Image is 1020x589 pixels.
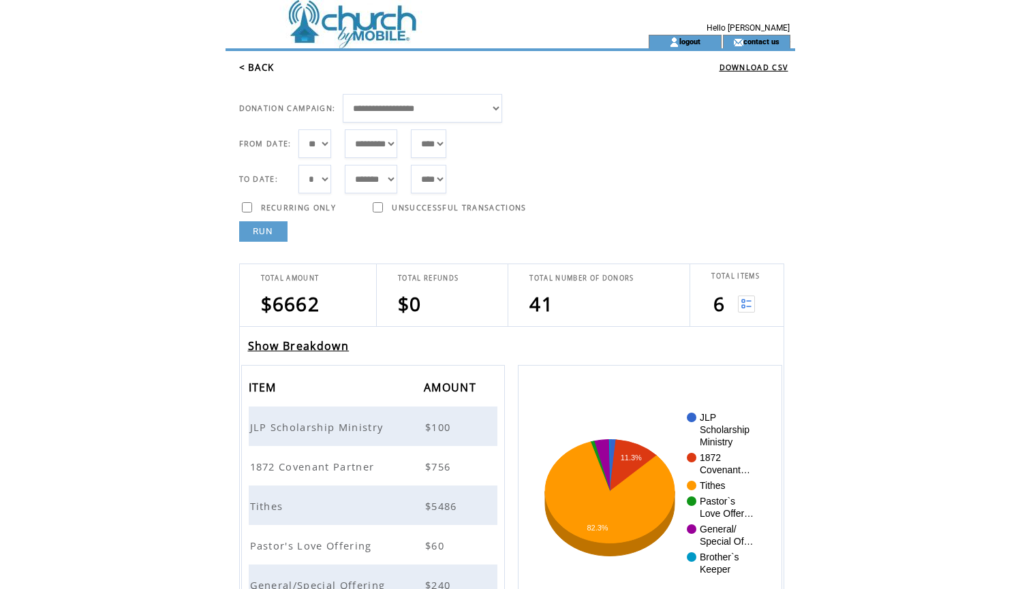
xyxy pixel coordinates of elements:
[398,291,422,317] span: $0
[711,272,760,281] span: TOTAL ITEMS
[700,436,732,447] text: Ministry
[239,61,275,74] a: < BACK
[424,377,480,402] span: AMOUNT
[392,203,526,212] span: UNSUCCESSFUL TRANSACTIONS
[621,453,642,462] text: 11.3%
[700,564,730,575] text: Keeper
[700,412,716,423] text: JLP
[250,539,375,552] span: Pastor's Love Offering
[700,508,754,519] text: Love Offer…
[587,524,608,532] text: 82.3%
[239,174,279,184] span: TO DATE:
[250,460,378,473] span: 1872 Covenant Partner
[239,221,288,242] a: RUN
[700,536,754,547] text: Special Of…
[679,37,700,46] a: logout
[529,291,553,317] span: 41
[250,419,387,432] a: JLP Scholarship Ministry
[261,291,320,317] span: $6662
[425,460,454,473] span: $756
[720,63,788,72] a: DOWNLOAD CSV
[733,37,743,48] img: contact_us_icon.gif
[239,104,336,113] span: DONATION CAMPAIGN:
[700,464,750,475] text: Covenant…
[700,524,737,535] text: General/
[738,296,755,313] img: View list
[700,424,749,435] text: Scholarship
[424,383,480,391] a: AMOUNT
[250,499,287,513] span: Tithes
[250,538,375,550] a: Pastor's Love Offering
[249,383,280,391] a: ITEM
[250,498,287,511] a: Tithes
[425,499,461,513] span: $5486
[700,452,721,463] text: 1872
[529,274,634,283] span: TOTAL NUMBER OF DONORS
[425,420,454,434] span: $100
[248,338,350,353] a: Show Breakdown
[700,496,735,507] text: Pastor`s
[743,37,779,46] a: contact us
[713,291,725,317] span: 6
[250,459,378,471] a: 1872 Covenant Partner
[700,480,726,491] text: Tithes
[249,377,280,402] span: ITEM
[239,139,292,148] span: FROM DATE:
[261,203,337,212] span: RECURRING ONLY
[707,23,790,33] span: Hello [PERSON_NAME]
[250,420,387,434] span: JLP Scholarship Ministry
[425,539,448,552] span: $60
[261,274,320,283] span: TOTAL AMOUNT
[398,274,459,283] span: TOTAL REFUNDS
[700,552,739,562] text: Brother`s
[669,37,679,48] img: account_icon.gif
